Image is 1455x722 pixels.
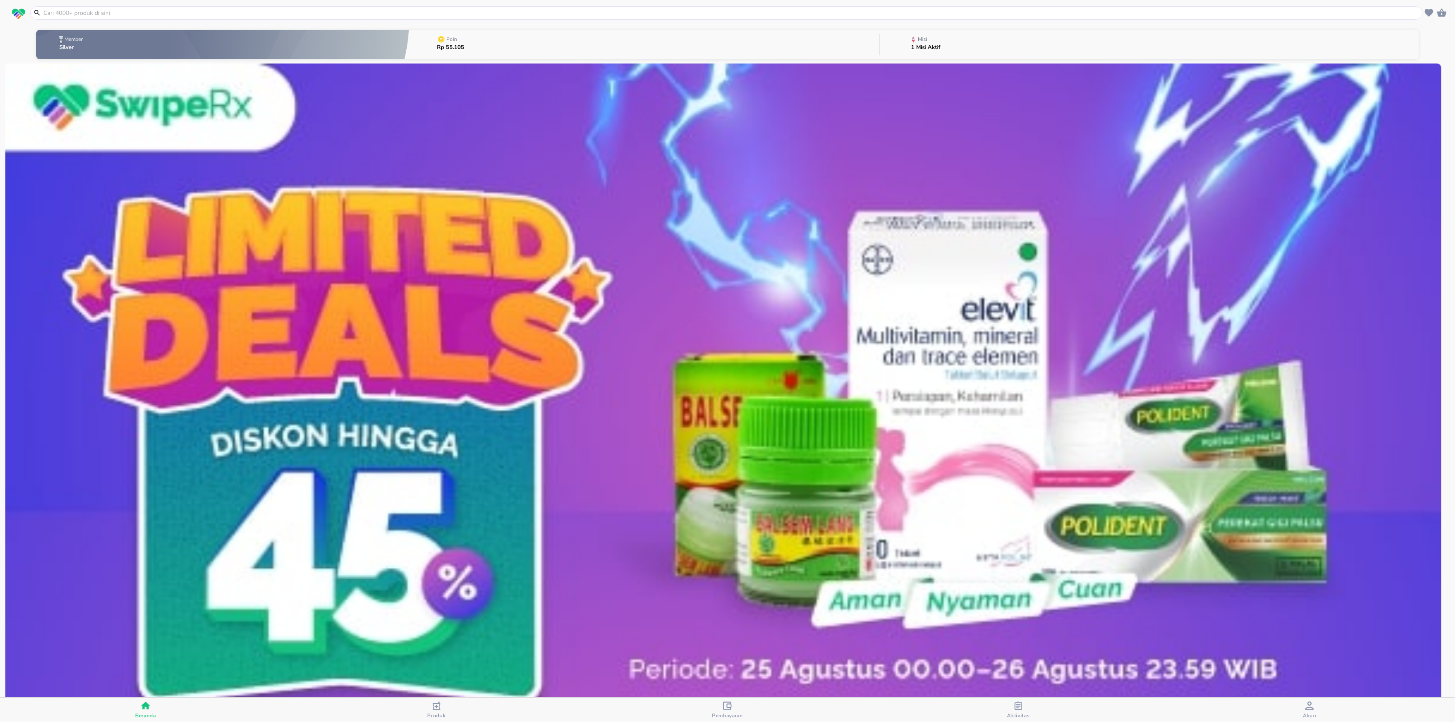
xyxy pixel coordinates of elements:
[36,28,409,61] button: MemberSilver
[1164,698,1455,722] button: Akun
[911,45,940,50] p: 1 Misi Aktif
[427,712,445,719] span: Produk
[409,28,879,61] button: PoinRp 55.105
[59,45,84,50] p: Silver
[291,698,582,722] button: Produk
[437,45,465,50] p: Rp 55.105
[918,37,927,42] p: Misi
[582,698,873,722] button: Pembayaran
[1303,712,1316,719] span: Akun
[880,28,1419,61] button: Misi1 Misi Aktif
[135,712,156,719] span: Beranda
[873,698,1164,722] button: Aktivitas
[64,37,83,42] p: Member
[1007,712,1030,719] span: Aktivitas
[43,9,1420,17] input: Cari 4000+ produk di sini
[712,712,743,719] span: Pembayaran
[447,37,457,42] p: Poin
[12,9,25,20] img: logo_swiperx_s.bd005f3b.svg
